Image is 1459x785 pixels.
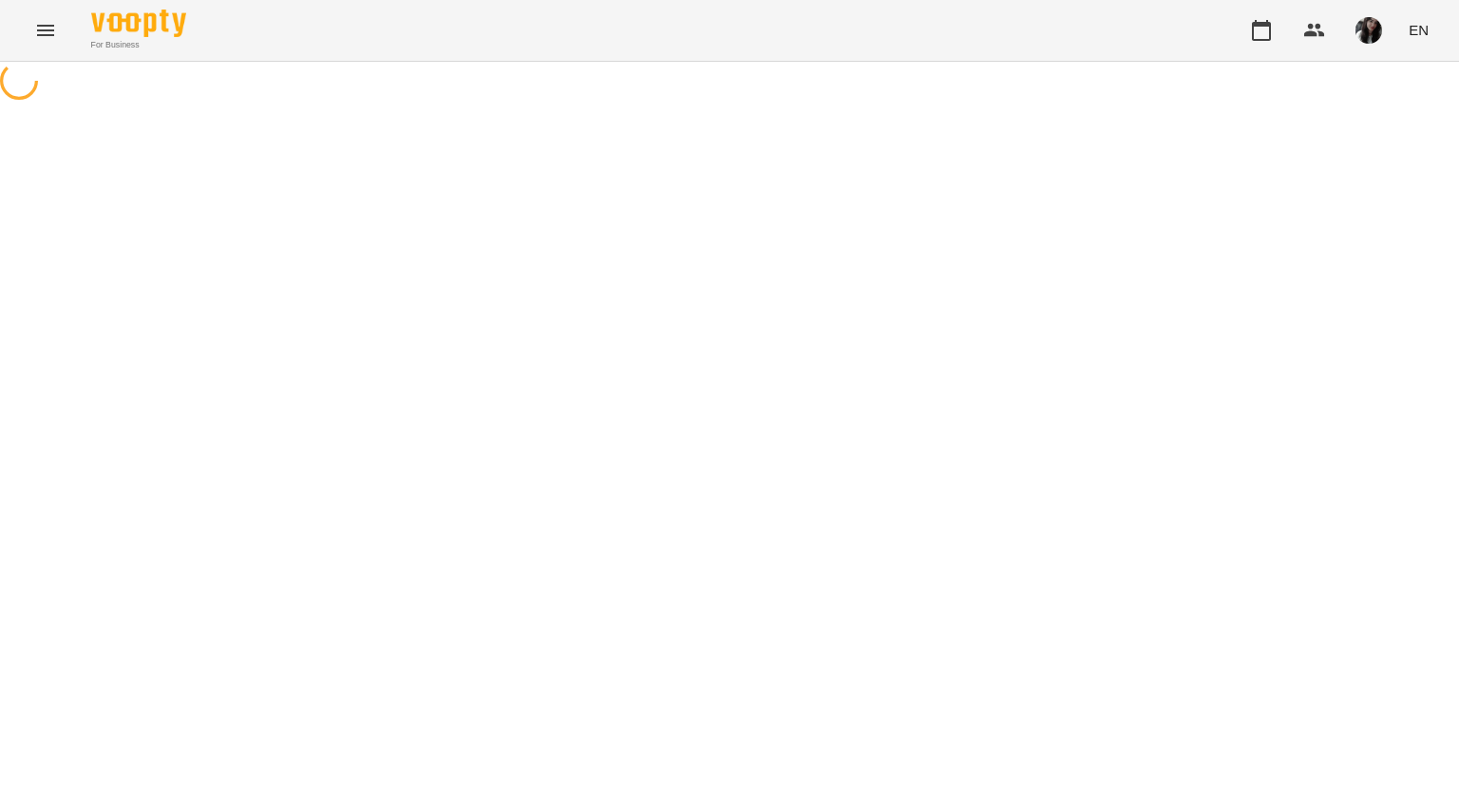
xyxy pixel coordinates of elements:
[91,39,186,51] span: For Business
[1401,12,1436,48] button: EN
[23,8,68,53] button: Menu
[91,10,186,37] img: Voopty Logo
[1355,17,1382,44] img: d9ea9a7fe13608e6f244c4400442cb9c.jpg
[1409,20,1429,40] span: EN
